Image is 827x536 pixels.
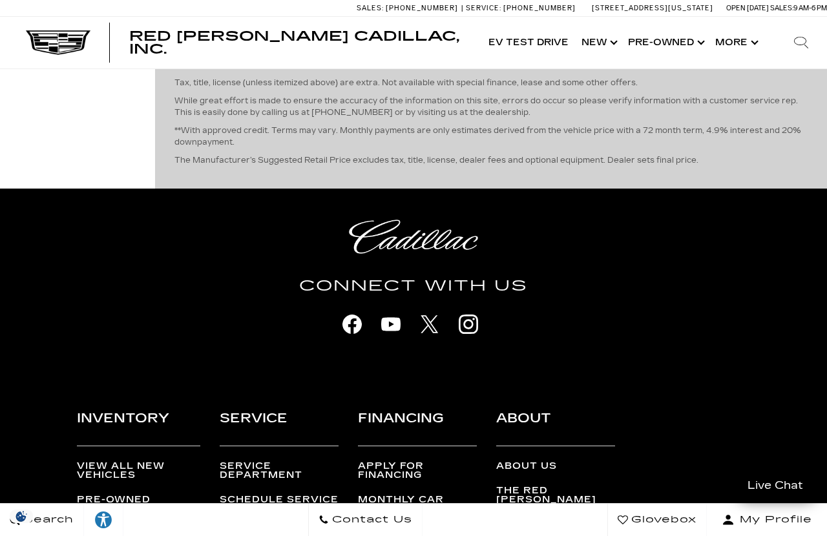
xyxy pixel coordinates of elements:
[220,495,339,504] a: Schedule Service
[84,510,123,530] div: Explore your accessibility options
[386,4,458,12] span: [PHONE_NUMBER]
[575,17,622,68] a: New
[707,504,827,536] button: Open user profile menu
[496,407,615,446] h3: About
[733,470,817,500] a: Live Chat
[741,478,810,493] span: Live Chat
[622,17,709,68] a: Pre-Owned
[466,4,501,12] span: Service:
[129,30,469,56] a: Red [PERSON_NAME] Cadillac, Inc.
[726,4,769,12] span: Open [DATE]
[6,510,36,523] img: Opt-Out Icon
[174,16,808,179] div: The Manufacturer’s Suggested Retail Price excludes tax, title, license, dealer fees and optional ...
[55,220,772,254] a: Cadillac Light Heritage Logo
[358,495,477,523] a: Monthly Car Payment Calculator
[55,274,772,298] h4: Connect With Us
[358,462,477,480] a: Apply for Financing
[20,511,74,529] span: Search
[496,462,615,471] a: About Us
[452,308,485,340] a: instagram
[735,511,812,529] span: My Profile
[349,220,478,254] img: Cadillac Light Heritage Logo
[770,4,793,12] span: Sales:
[220,462,339,480] a: Service Department
[357,5,461,12] a: Sales: [PHONE_NUMBER]
[592,4,713,12] a: [STREET_ADDRESS][US_STATE]
[220,407,339,446] h3: Service
[413,308,446,340] a: X
[308,504,423,536] a: Contact Us
[336,308,368,340] a: facebook
[174,95,808,118] p: While great effort is made to ensure the accuracy of the information on this site, errors do occu...
[358,407,477,446] h3: Financing
[174,77,808,88] p: Tax, title, license (unless itemized above) are extra. Not available with special finance, lease ...
[461,5,579,12] a: Service: [PHONE_NUMBER]
[775,17,827,68] div: Search
[77,407,200,446] h3: Inventory
[26,30,90,55] img: Cadillac Dark Logo with Cadillac White Text
[77,495,200,514] a: Pre-Owned Vehicles
[129,28,459,57] span: Red [PERSON_NAME] Cadillac, Inc.
[628,511,696,529] span: Glovebox
[329,511,412,529] span: Contact Us
[709,17,762,68] button: More
[496,486,615,514] a: The Red [PERSON_NAME] Way
[503,4,576,12] span: [PHONE_NUMBER]
[6,510,36,523] section: Click to Open Cookie Consent Modal
[793,4,827,12] span: 9 AM-6 PM
[482,17,575,68] a: EV Test Drive
[357,4,384,12] span: Sales:
[375,308,407,340] a: youtube
[174,125,808,148] p: **With approved credit. Terms may vary. Monthly payments are only estimates derived from the vehi...
[77,462,200,480] a: View All New Vehicles
[607,504,707,536] a: Glovebox
[84,504,123,536] a: Explore your accessibility options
